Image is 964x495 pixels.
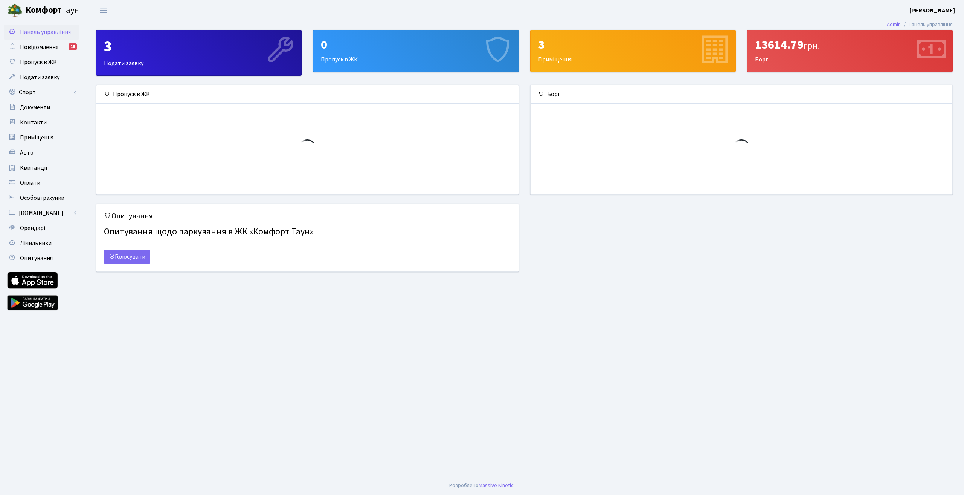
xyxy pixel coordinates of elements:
[531,30,735,72] div: Приміщення
[449,481,479,489] a: Розроблено
[104,38,294,56] div: 3
[96,30,302,76] a: 3Подати заявку
[531,85,953,104] div: Борг
[530,30,736,72] a: 3Приміщення
[20,179,40,187] span: Оплати
[20,58,57,66] span: Пропуск в ЖК
[104,211,511,221] h5: Опитування
[4,251,79,266] a: Опитування
[20,239,52,247] span: Лічильники
[4,190,79,205] a: Особові рахунки
[313,30,518,72] div: Пропуск в ЖК
[876,17,964,32] nav: breadcrumb
[104,250,150,264] a: Голосувати
[321,38,511,52] div: 0
[4,40,79,55] a: Повідомлення18
[4,145,79,160] a: Авто
[4,100,79,115] a: Документи
[69,43,77,50] div: 18
[4,130,79,145] a: Приміщення
[4,160,79,175] a: Квитанції
[96,85,519,104] div: Пропуск в ЖК
[747,30,952,72] div: Борг
[4,115,79,130] a: Контакти
[20,133,53,142] span: Приміщення
[20,194,64,202] span: Особові рахунки
[26,4,79,17] span: Таун
[20,43,58,51] span: Повідомлення
[479,481,514,489] a: Massive Kinetic
[538,38,728,52] div: 3
[449,481,515,490] div: .
[4,236,79,251] a: Лічильники
[8,3,23,18] img: logo.png
[4,85,79,100] a: Спорт
[804,39,820,52] span: грн.
[104,224,511,241] h4: Опитування щодо паркування в ЖК «Комфорт Таун»
[313,30,519,72] a: 0Пропуск в ЖК
[755,38,945,52] div: 13614.79
[909,6,955,15] a: [PERSON_NAME]
[20,103,50,112] span: Документи
[4,205,79,221] a: [DOMAIN_NAME]
[26,4,62,16] b: Комфорт
[96,30,301,75] div: Подати заявку
[20,73,59,81] span: Подати заявку
[20,164,47,172] span: Квитанції
[4,175,79,190] a: Оплати
[887,20,901,28] a: Admin
[4,25,79,40] a: Панель управління
[20,149,34,157] span: Авто
[4,221,79,236] a: Орендарі
[901,20,953,29] li: Панель управління
[4,70,79,85] a: Подати заявку
[20,118,47,127] span: Контакти
[20,224,45,232] span: Орендарі
[20,28,71,36] span: Панель управління
[4,55,79,70] a: Пропуск в ЖК
[20,254,53,262] span: Опитування
[94,4,113,17] button: Переключити навігацію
